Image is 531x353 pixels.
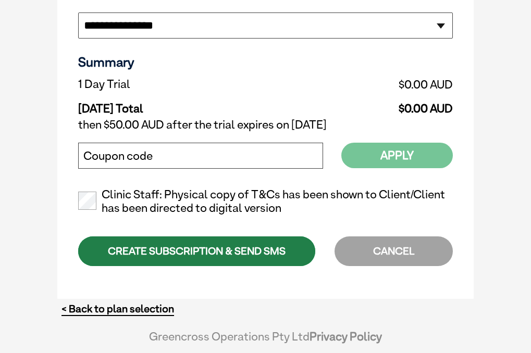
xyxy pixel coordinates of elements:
[282,75,453,94] td: $0.00 AUD
[78,75,282,94] td: 1 Day Trial
[78,188,453,215] label: Clinic Staff: Physical copy of T&Cs has been shown to Client/Client has been directed to digital ...
[335,236,453,266] div: CANCEL
[310,330,382,343] a: Privacy Policy
[78,192,96,210] input: Clinic Staff: Physical copy of T&Cs has been shown to Client/Client has been directed to digital ...
[341,143,453,168] button: Apply
[78,54,453,70] h3: Summary
[61,302,174,316] a: < Back to plan selection
[83,149,153,163] label: Coupon code
[78,94,282,116] td: [DATE] Total
[78,116,453,134] td: then $50.00 AUD after the trial expires on [DATE]
[78,236,315,266] div: CREATE SUBSCRIPTION & SEND SMS
[282,94,453,116] td: $0.00 AUD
